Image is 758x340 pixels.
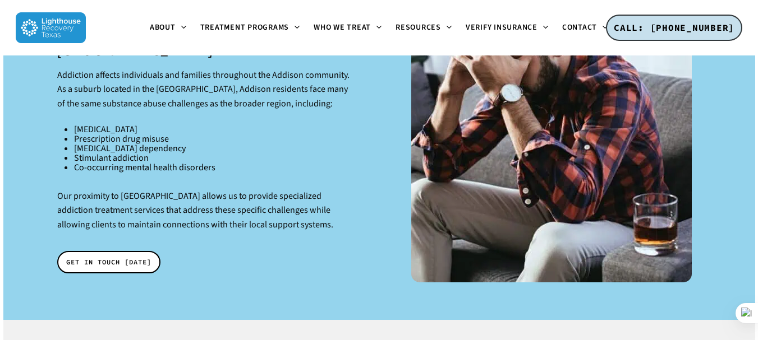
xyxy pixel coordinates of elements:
[74,152,149,164] span: Stimulant addiction
[555,24,615,32] a: Contact
[74,142,186,155] a: [MEDICAL_DATA] dependency
[606,15,742,41] a: CALL: [PHONE_NUMBER]
[562,22,597,33] span: Contact
[466,22,538,33] span: Verify Insurance
[314,22,371,33] span: Who We Treat
[614,22,734,33] span: CALL: [PHONE_NUMBER]
[396,22,441,33] span: Resources
[307,24,389,32] a: Who We Treat
[74,123,137,136] a: [MEDICAL_DATA]
[411,2,692,282] img: depressed young man with glass of whiskey sitting on couch
[66,257,151,268] span: GET IN TOUCH [DATE]
[74,161,215,174] a: Co-occurring mental health disorders
[57,5,356,59] h2: Addressing Addiction in [GEOGRAPHIC_DATA], [GEOGRAPHIC_DATA]
[389,24,459,32] a: Resources
[57,190,333,231] span: Our proximity to [GEOGRAPHIC_DATA] allows us to provide specialized addiction treatment services ...
[74,133,169,145] span: Prescription drug misuse
[194,24,307,32] a: Treatment Programs
[57,69,350,110] span: Addiction affects individuals and families throughout the Addison community. As a suburb located ...
[16,12,86,43] img: Lighthouse Recovery Texas
[150,22,176,33] span: About
[200,22,290,33] span: Treatment Programs
[57,251,160,273] a: GET IN TOUCH [DATE]
[143,24,194,32] a: About
[459,24,555,32] a: Verify Insurance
